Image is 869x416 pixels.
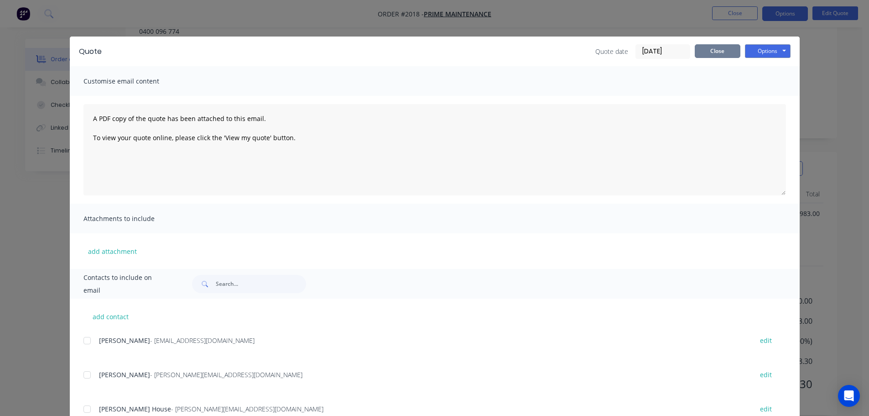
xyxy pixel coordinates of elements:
[83,271,170,297] span: Contacts to include on email
[79,46,102,57] div: Quote
[695,44,740,58] button: Close
[99,405,171,413] span: [PERSON_NAME] House
[171,405,323,413] span: - [PERSON_NAME][EMAIL_ADDRESS][DOMAIN_NAME]
[83,75,184,88] span: Customise email content
[99,336,150,345] span: [PERSON_NAME]
[745,44,791,58] button: Options
[99,370,150,379] span: [PERSON_NAME]
[838,385,860,407] div: Open Intercom Messenger
[83,310,138,323] button: add contact
[83,244,141,258] button: add attachment
[150,370,302,379] span: - [PERSON_NAME][EMAIL_ADDRESS][DOMAIN_NAME]
[755,403,777,415] button: edit
[83,104,786,195] textarea: A PDF copy of the quote has been attached to this email. To view your quote online, please click ...
[83,212,184,225] span: Attachments to include
[216,275,306,293] input: Search...
[595,47,628,56] span: Quote date
[755,369,777,381] button: edit
[150,336,255,345] span: - [EMAIL_ADDRESS][DOMAIN_NAME]
[755,334,777,347] button: edit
